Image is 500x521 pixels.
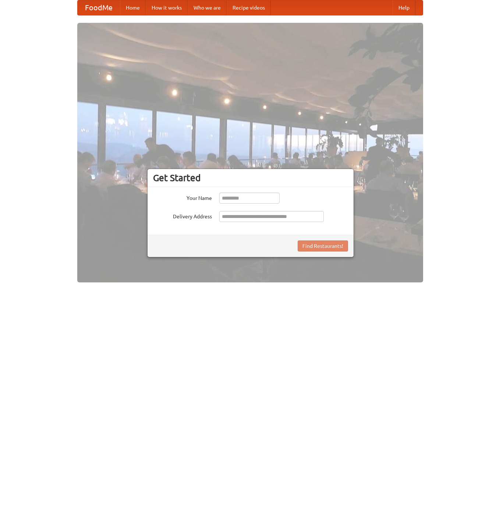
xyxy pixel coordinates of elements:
[393,0,415,15] a: Help
[298,240,348,251] button: Find Restaurants!
[153,172,348,183] h3: Get Started
[146,0,188,15] a: How it works
[227,0,271,15] a: Recipe videos
[120,0,146,15] a: Home
[153,211,212,220] label: Delivery Address
[78,0,120,15] a: FoodMe
[188,0,227,15] a: Who we are
[153,193,212,202] label: Your Name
